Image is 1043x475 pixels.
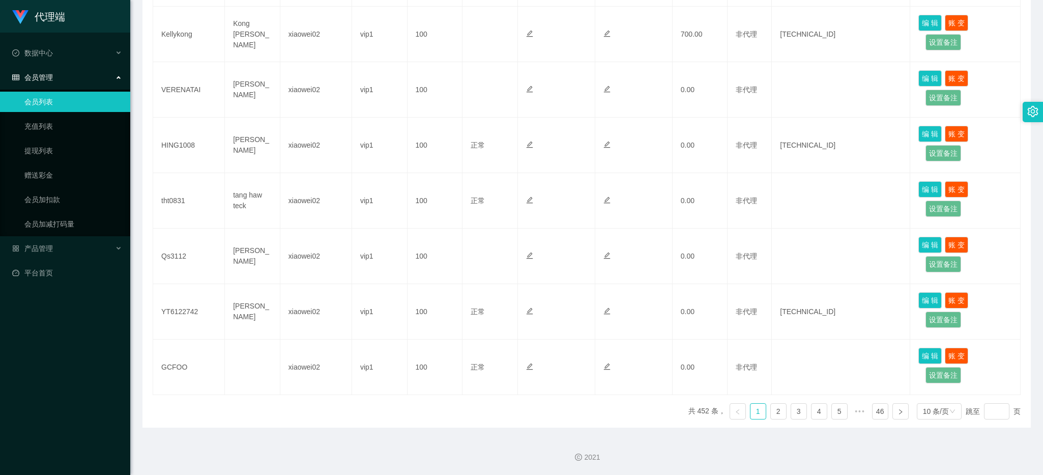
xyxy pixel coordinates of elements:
i: 图标: check-circle-o [12,49,19,57]
button: 编 辑 [918,126,942,142]
td: xiaowei02 [280,7,352,62]
span: 正常 [471,363,485,371]
td: 100 [408,229,463,284]
span: 非代理 [736,86,757,94]
td: [PERSON_NAME] [225,229,280,284]
td: vip1 [352,340,408,395]
span: 数据中心 [12,49,53,57]
button: 账 变 [945,348,968,364]
td: 100 [408,340,463,395]
td: tht0831 [153,173,225,229]
i: 图标: edit [603,252,611,259]
a: 会员加减打码量 [24,214,122,234]
span: 非代理 [736,197,757,205]
span: 正常 [471,308,485,316]
td: [PERSON_NAME] [225,284,280,340]
td: [PERSON_NAME] [225,118,280,173]
button: 编 辑 [918,181,942,198]
button: 账 变 [945,292,968,309]
i: 图标: table [12,74,19,81]
div: 跳至 页 [966,403,1021,420]
a: 3 [791,404,806,419]
td: 700.00 [673,7,728,62]
button: 编 辑 [918,70,942,87]
i: 图标: setting [1027,106,1038,117]
td: xiaowei02 [280,340,352,395]
a: 赠送彩金 [24,165,122,185]
td: xiaowei02 [280,173,352,229]
td: [TECHNICAL_ID] [772,284,910,340]
button: 设置备注 [925,34,961,50]
i: 图标: appstore-o [12,245,19,252]
i: 图标: left [735,409,741,415]
button: 设置备注 [925,145,961,161]
li: 下一页 [892,403,909,420]
li: 5 [831,403,848,420]
i: 图标: edit [526,252,533,259]
td: tang haw teck [225,173,280,229]
button: 账 变 [945,237,968,253]
td: [TECHNICAL_ID] [772,7,910,62]
button: 编 辑 [918,292,942,309]
div: 2021 [138,452,1035,463]
i: 图标: down [949,408,955,415]
li: 上一页 [730,403,746,420]
td: xiaowei02 [280,118,352,173]
i: 图标: copyright [575,454,582,461]
button: 账 变 [945,181,968,198]
td: HING1008 [153,118,225,173]
td: 100 [408,284,463,340]
td: xiaowei02 [280,284,352,340]
li: 向后 5 页 [852,403,868,420]
img: logo.9652507e.png [12,10,28,24]
button: 设置备注 [925,256,961,272]
button: 设置备注 [925,201,961,217]
i: 图标: right [897,409,904,415]
td: 100 [408,118,463,173]
button: 设置备注 [925,90,961,106]
button: 设置备注 [925,367,961,383]
i: 图标: edit [526,197,533,204]
td: 0.00 [673,340,728,395]
span: 会员管理 [12,73,53,81]
li: 3 [791,403,807,420]
span: 非代理 [736,363,757,371]
button: 设置备注 [925,312,961,328]
a: 代理端 [12,12,65,20]
div: 10 条/页 [923,404,949,419]
td: vip1 [352,284,408,340]
td: YT6122742 [153,284,225,340]
td: Qs3112 [153,229,225,284]
span: ••• [852,403,868,420]
i: 图标: edit [603,141,611,148]
i: 图标: edit [603,308,611,315]
td: 0.00 [673,229,728,284]
li: 共 452 条， [688,403,726,420]
td: 0.00 [673,118,728,173]
h1: 代理端 [35,1,65,33]
span: 正常 [471,141,485,149]
button: 编 辑 [918,348,942,364]
td: xiaowei02 [280,229,352,284]
button: 编 辑 [918,237,942,253]
td: 0.00 [673,284,728,340]
a: 图标: dashboard平台首页 [12,263,122,283]
button: 账 变 [945,70,968,87]
a: 充值列表 [24,116,122,136]
i: 图标: edit [526,363,533,370]
span: 非代理 [736,30,757,38]
td: 100 [408,7,463,62]
button: 账 变 [945,15,968,31]
li: 46 [872,403,888,420]
span: 非代理 [736,141,757,149]
i: 图标: edit [603,30,611,37]
a: 4 [812,404,827,419]
i: 图标: edit [526,141,533,148]
i: 图标: edit [526,30,533,37]
td: vip1 [352,229,408,284]
span: 非代理 [736,252,757,260]
a: 1 [750,404,766,419]
td: 0.00 [673,62,728,118]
